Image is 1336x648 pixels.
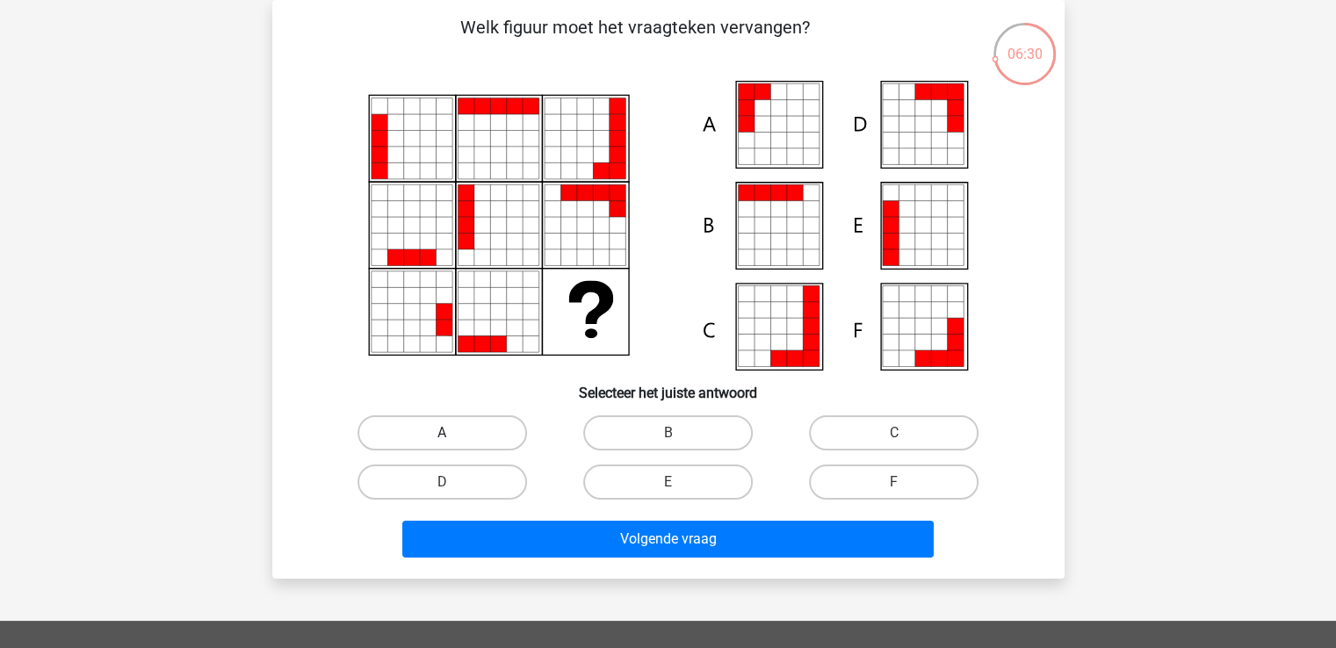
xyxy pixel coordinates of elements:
[583,415,753,450] label: B
[809,415,979,450] label: C
[300,371,1036,401] h6: Selecteer het juiste antwoord
[583,464,753,500] label: E
[300,14,971,67] p: Welk figuur moet het vraagteken vervangen?
[357,415,527,450] label: A
[357,464,527,500] label: D
[992,21,1058,65] div: 06:30
[402,521,934,558] button: Volgende vraag
[809,464,979,500] label: F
